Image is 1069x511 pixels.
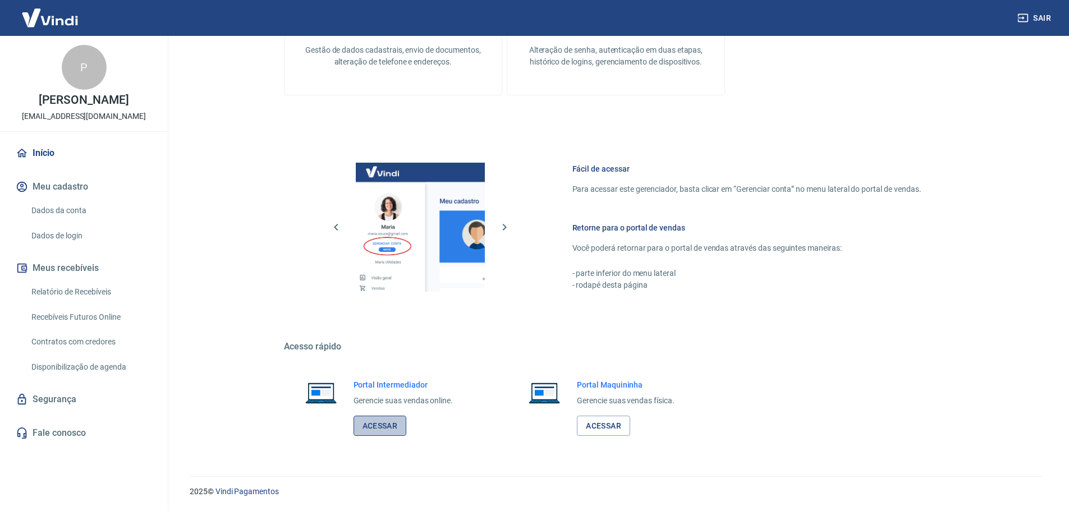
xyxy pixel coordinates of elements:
[13,256,154,280] button: Meus recebíveis
[297,379,345,406] img: Imagem de um notebook aberto
[572,242,921,254] p: Você poderá retornar para o portal de vendas através das seguintes maneiras:
[27,306,154,329] a: Recebíveis Futuros Online
[354,395,453,407] p: Gerencie suas vendas online.
[27,330,154,353] a: Contratos com credores
[572,268,921,279] p: - parte inferior do menu lateral
[354,379,453,390] h6: Portal Intermediador
[356,163,485,292] img: Imagem da dashboard mostrando o botão de gerenciar conta na sidebar no lado esquerdo
[572,222,921,233] h6: Retorne para o portal de vendas
[577,416,630,436] a: Acessar
[572,183,921,195] p: Para acessar este gerenciador, basta clicar em “Gerenciar conta” no menu lateral do portal de ven...
[13,1,86,35] img: Vindi
[39,94,129,106] p: [PERSON_NAME]
[27,280,154,303] a: Relatório de Recebíveis
[27,199,154,222] a: Dados da conta
[1015,8,1056,29] button: Sair
[577,395,675,407] p: Gerencie suas vendas física.
[215,487,279,496] a: Vindi Pagamentos
[354,416,407,436] a: Acessar
[27,224,154,247] a: Dados de login
[284,341,948,352] h5: Acesso rápido
[577,379,675,390] h6: Portal Maquininha
[13,387,154,412] a: Segurança
[22,111,146,122] p: [EMAIL_ADDRESS][DOMAIN_NAME]
[521,379,568,406] img: Imagem de um notebook aberto
[27,356,154,379] a: Disponibilização de agenda
[302,44,484,68] p: Gestão de dados cadastrais, envio de documentos, alteração de telefone e endereços.
[572,163,921,174] h6: Fácil de acessar
[62,45,107,90] div: P
[13,421,154,445] a: Fale conosco
[13,141,154,165] a: Início
[190,486,1042,498] p: 2025 ©
[525,44,706,68] p: Alteração de senha, autenticação em duas etapas, histórico de logins, gerenciamento de dispositivos.
[572,279,921,291] p: - rodapé desta página
[13,174,154,199] button: Meu cadastro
